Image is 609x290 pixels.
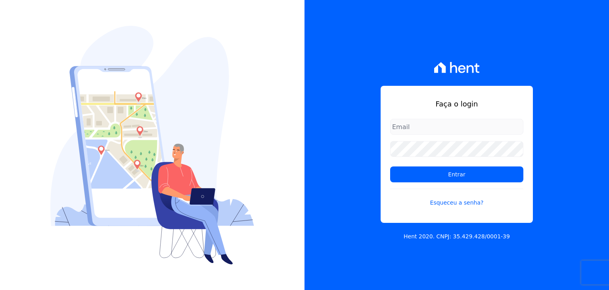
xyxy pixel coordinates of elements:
[390,99,523,109] h1: Faça o login
[390,189,523,207] a: Esqueceu a senha?
[404,232,510,241] p: Hent 2020. CNPJ: 35.429.428/0001-39
[390,119,523,135] input: Email
[390,166,523,182] input: Entrar
[50,26,254,265] img: Login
